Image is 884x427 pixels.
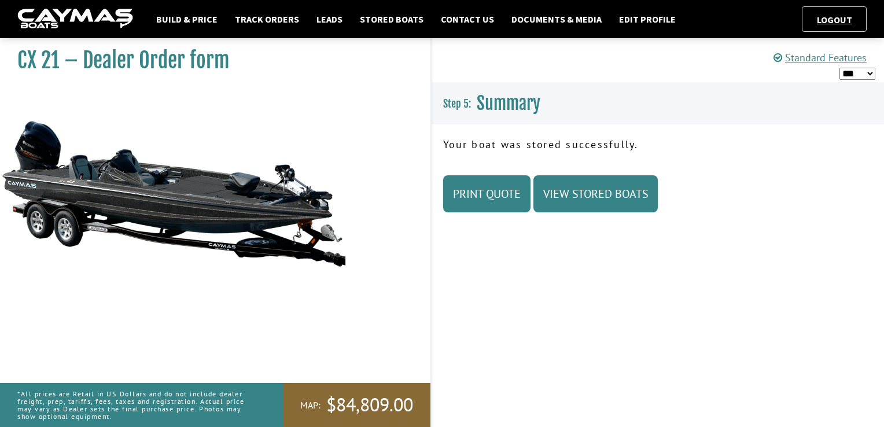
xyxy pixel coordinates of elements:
a: Build & Price [150,12,223,27]
span: $84,809.00 [326,393,413,417]
a: Logout [811,14,858,25]
span: MAP: [300,399,321,411]
img: caymas-dealer-connect-2ed40d3bc7270c1d8d7ffb4b79bf05adc795679939227970def78ec6f6c03838.gif [17,9,133,30]
a: Leads [311,12,348,27]
a: Documents & Media [506,12,607,27]
h1: CX 21 – Dealer Order form [17,47,402,73]
p: Your boat was stored successfully. [443,137,872,152]
a: Stored Boats [354,12,429,27]
p: *All prices are Retail in US Dollars and do not include dealer freight, prep, tariffs, fees, taxe... [17,384,257,426]
a: MAP:$84,809.00 [283,383,430,427]
a: Track Orders [229,12,305,27]
a: Standard Features [773,51,867,64]
a: Print Quote [443,175,531,212]
a: Contact Us [435,12,500,27]
span: Summary [477,93,540,114]
a: View Stored Boats [533,175,658,212]
a: Edit Profile [613,12,682,27]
